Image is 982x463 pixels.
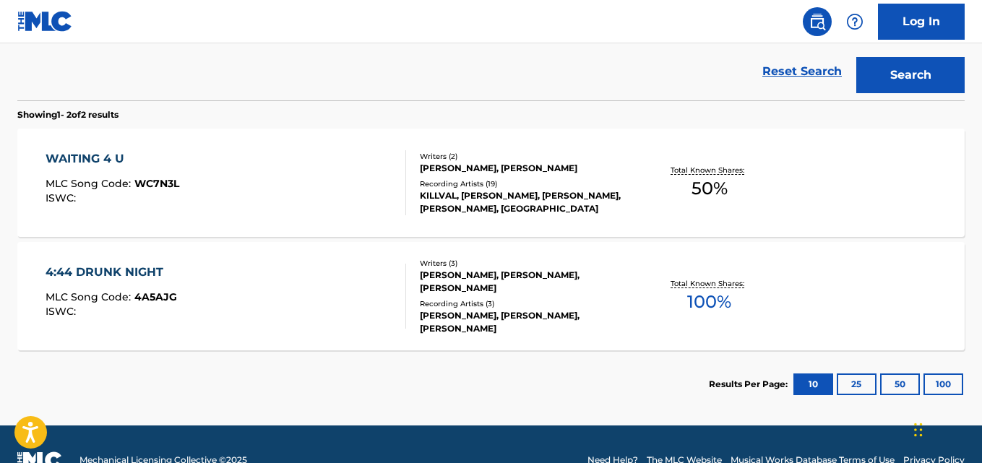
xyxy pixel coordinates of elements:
[46,290,134,303] span: MLC Song Code :
[17,129,965,237] a: WAITING 4 UMLC Song Code:WC7N3LISWC:Writers (2)[PERSON_NAME], [PERSON_NAME]Recording Artists (19)...
[856,57,965,93] button: Search
[420,298,631,309] div: Recording Artists ( 3 )
[46,264,177,281] div: 4:44 DRUNK NIGHT
[809,13,826,30] img: search
[878,4,965,40] a: Log In
[793,373,833,395] button: 10
[914,408,923,451] div: Drag
[420,189,631,215] div: KILLVAL, [PERSON_NAME], [PERSON_NAME], [PERSON_NAME], [GEOGRAPHIC_DATA]
[17,242,965,350] a: 4:44 DRUNK NIGHTMLC Song Code:4A5AJGISWC:Writers (3)[PERSON_NAME], [PERSON_NAME], [PERSON_NAME]Re...
[46,191,79,204] span: ISWC :
[420,269,631,295] div: [PERSON_NAME], [PERSON_NAME], [PERSON_NAME]
[420,178,631,189] div: Recording Artists ( 19 )
[17,108,119,121] p: Showing 1 - 2 of 2 results
[837,373,877,395] button: 25
[755,56,849,87] a: Reset Search
[880,373,920,395] button: 50
[420,162,631,175] div: [PERSON_NAME], [PERSON_NAME]
[46,150,179,168] div: WAITING 4 U
[692,176,728,202] span: 50 %
[709,378,791,391] p: Results Per Page:
[420,258,631,269] div: Writers ( 3 )
[910,394,982,463] iframe: Chat Widget
[134,177,179,190] span: WC7N3L
[671,278,748,289] p: Total Known Shares:
[687,289,731,315] span: 100 %
[671,165,748,176] p: Total Known Shares:
[46,305,79,318] span: ISWC :
[840,7,869,36] div: Help
[420,309,631,335] div: [PERSON_NAME], [PERSON_NAME], [PERSON_NAME]
[420,151,631,162] div: Writers ( 2 )
[923,373,963,395] button: 100
[46,177,134,190] span: MLC Song Code :
[803,7,832,36] a: Public Search
[846,13,863,30] img: help
[17,11,73,32] img: MLC Logo
[134,290,177,303] span: 4A5AJG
